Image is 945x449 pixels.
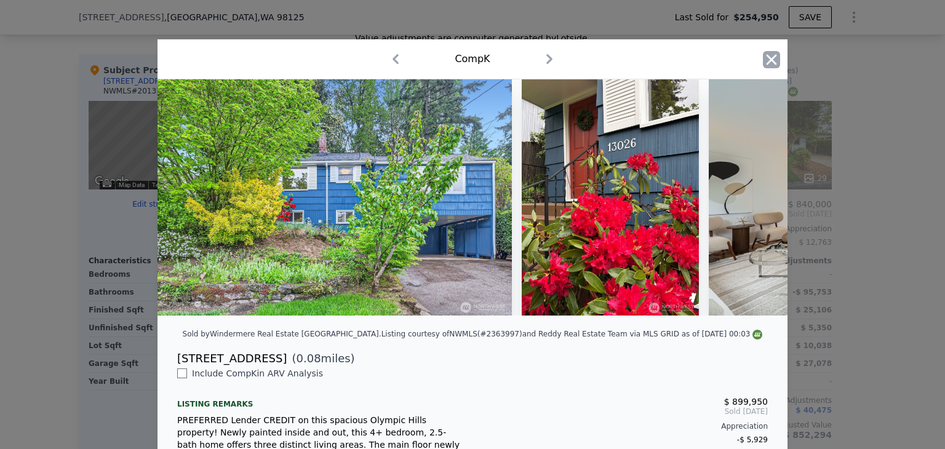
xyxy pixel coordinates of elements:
div: [STREET_ADDRESS] [177,350,287,367]
div: Listing remarks [177,389,463,409]
div: Comp K [455,52,490,66]
span: -$ 5,929 [737,435,768,444]
span: $ 899,950 [724,397,768,407]
div: Listing courtesy of NWMLS (#2363997) and Reddy Real Estate Team via MLS GRID as of [DATE] 00:03 [381,330,763,338]
span: ( miles) [287,350,354,367]
img: Property Img [522,79,699,316]
span: 0.08 [297,352,321,365]
div: Appreciation [482,421,768,431]
img: NWMLS Logo [752,330,762,340]
div: Sold by Windermere Real Estate [GEOGRAPHIC_DATA] . [183,330,381,338]
span: Include Comp K in ARV Analysis [187,368,328,378]
span: Sold [DATE] [482,407,768,416]
img: Property Img [157,79,512,316]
